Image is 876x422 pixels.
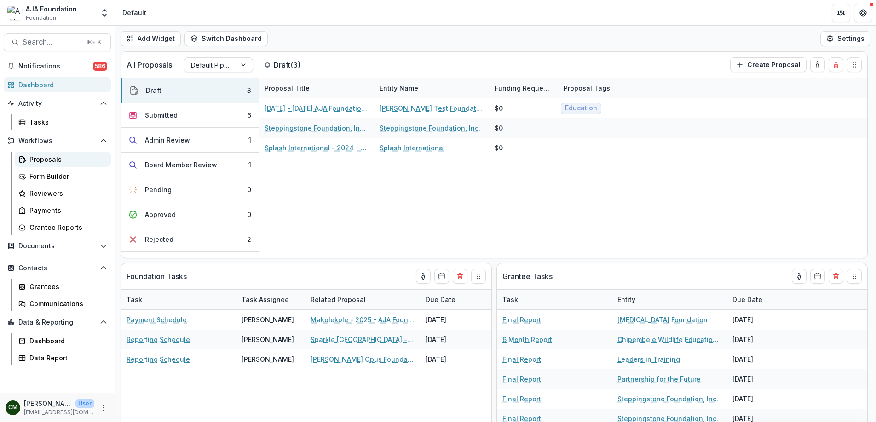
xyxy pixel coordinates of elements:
button: toggle-assigned-to-me [792,269,807,284]
div: Form Builder [29,171,104,181]
div: Default [122,8,146,17]
div: Funding Requested [489,78,558,98]
span: Notifications [18,63,93,70]
button: Pending0 [121,177,259,202]
div: [DATE] [727,349,796,369]
div: $0 [495,143,503,153]
div: [PERSON_NAME] [242,335,294,344]
div: Approved [145,210,176,219]
div: Task Assignee [236,295,294,304]
div: 0 [247,185,251,194]
div: 3 [247,86,251,95]
span: Foundation [26,14,56,22]
div: 0 [247,210,251,219]
div: Proposal Title [259,78,374,98]
div: Task [121,290,236,309]
div: Board Member Review [145,160,217,170]
div: Due Date [727,290,796,309]
button: Calendar [434,269,449,284]
button: Drag [471,269,486,284]
button: Switch Dashboard [184,31,268,46]
div: Reviewers [29,188,104,198]
p: All Proposals [127,59,172,70]
div: Payments [29,205,104,215]
a: Splash International - 2024 - AJA Foundation Grant Application [265,143,369,153]
div: [DATE] [727,330,796,349]
div: Dashboard [29,336,104,346]
a: 6 Month Report [502,335,552,344]
button: toggle-assigned-to-me [810,57,825,72]
button: Open Documents [4,239,111,253]
a: Reviewers [15,186,111,201]
span: Documents [18,242,96,250]
a: Payment Schedule [127,315,187,325]
div: 1 [248,160,251,170]
div: Task [497,295,524,304]
div: [DATE] [727,369,796,389]
div: Pending [145,185,172,194]
span: Data & Reporting [18,319,96,326]
div: [PERSON_NAME] [242,354,294,364]
a: Communications [15,296,111,311]
button: Delete card [453,269,467,284]
p: Draft ( 3 ) [274,59,343,70]
div: Related Proposal [305,290,420,309]
a: Partnership for the Future [617,374,701,384]
div: [PERSON_NAME] [242,315,294,325]
button: Notifications586 [4,59,111,74]
a: Steppingstone Foundation, Inc. [617,394,718,404]
div: Submitted [145,110,178,120]
div: Entity Name [374,78,489,98]
div: Rejected [145,234,173,244]
nav: breadcrumb [119,6,150,19]
div: Due Date [420,290,489,309]
a: Reporting Schedule [127,354,190,364]
a: Steppingstone Foundation, Inc. - 2025 - AJA Foundation Grant Application [265,123,369,133]
div: Proposals [29,154,104,164]
button: toggle-assigned-to-me [416,269,431,284]
div: Proposal Tags [558,78,673,98]
div: [DATE] [727,310,796,330]
a: [PERSON_NAME] Test Foundation [380,103,484,113]
a: Final Report [502,394,541,404]
a: Payments [15,203,111,218]
button: Partners [832,4,850,22]
a: Final Report [502,374,541,384]
div: Admin Review [145,135,190,145]
div: Due Date [420,295,461,304]
button: Open entity switcher [98,4,111,22]
div: Task [497,290,612,309]
a: Leaders in Training [617,354,680,364]
img: AJA Foundation [7,6,22,20]
button: More [98,402,109,413]
div: Communications [29,299,104,308]
button: Open Workflows [4,133,111,148]
button: Calendar [810,269,825,284]
div: Funding Requested [489,83,558,93]
div: Task Assignee [236,290,305,309]
div: Draft [146,86,161,95]
button: Admin Review1 [121,128,259,153]
div: $0 [495,103,503,113]
button: Open Activity [4,96,111,111]
div: Entity Name [374,83,424,93]
button: Delete card [829,269,843,284]
a: Chipembele Wildlife Education Trust [617,335,721,344]
a: Final Report [502,354,541,364]
button: Open Contacts [4,261,111,275]
span: Activity [18,100,96,108]
button: Board Member Review1 [121,153,259,177]
div: 1 [248,135,251,145]
div: ⌘ + K [85,37,103,47]
div: Entity [612,290,727,309]
a: Reporting Schedule [127,335,190,344]
a: Splash International [380,143,445,153]
a: Form Builder [15,169,111,184]
div: [DATE] [420,330,489,349]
